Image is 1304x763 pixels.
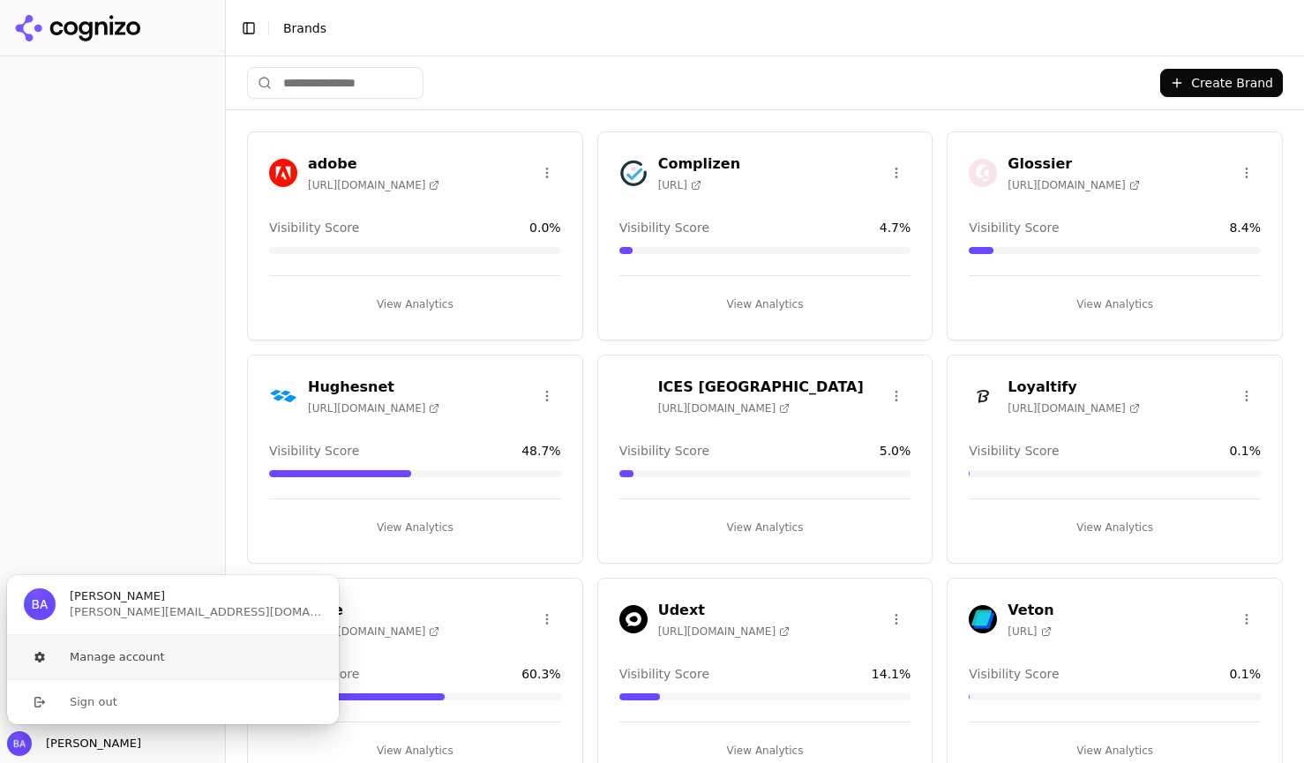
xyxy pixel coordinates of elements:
[1008,625,1051,639] span: [URL]
[619,442,709,460] span: Visibility Score
[658,178,701,192] span: [URL]
[529,219,561,236] span: 0.0 %
[1160,69,1283,97] button: Create Brand
[1229,665,1261,683] span: 0.1 %
[70,588,165,604] span: [PERSON_NAME]
[308,625,439,639] span: [URL][DOMAIN_NAME]
[619,605,648,633] img: Udext
[308,600,439,621] h3: Nike
[880,219,911,236] span: 4.7 %
[969,665,1059,683] span: Visibility Score
[308,377,439,398] h3: Hughesnet
[1008,600,1053,621] h3: Veton
[969,159,997,187] img: Glossier
[7,731,141,756] button: Close user button
[658,153,740,175] h3: Complizen
[969,219,1059,236] span: Visibility Score
[7,731,32,756] img: Berk Alyeni
[269,219,359,236] span: Visibility Score
[969,513,1261,542] button: View Analytics
[283,19,1255,37] nav: breadcrumb
[619,219,709,236] span: Visibility Score
[969,290,1261,318] button: View Analytics
[283,21,326,35] span: Brands
[1229,442,1261,460] span: 0.1 %
[969,442,1059,460] span: Visibility Score
[7,575,339,724] div: User button popover
[619,290,911,318] button: View Analytics
[308,153,439,175] h3: adobe
[308,178,439,192] span: [URL][DOMAIN_NAME]
[619,159,648,187] img: Complizen
[969,605,997,633] img: Veton
[39,736,141,752] span: [PERSON_NAME]
[619,382,648,410] img: ICES Turkey
[658,377,864,398] h3: ICES [GEOGRAPHIC_DATA]
[70,604,322,620] span: [PERSON_NAME][EMAIL_ADDRESS][DOMAIN_NAME]
[269,382,297,410] img: Hughesnet
[1008,377,1139,398] h3: Loyaltify
[872,665,911,683] span: 14.1 %
[658,401,790,415] span: [URL][DOMAIN_NAME]
[969,382,997,410] img: Loyaltify
[1008,178,1139,192] span: [URL][DOMAIN_NAME]
[521,442,560,460] span: 48.7 %
[269,513,561,542] button: View Analytics
[269,442,359,460] span: Visibility Score
[6,679,340,724] button: Sign out
[269,290,561,318] button: View Analytics
[1229,219,1261,236] span: 8.4 %
[619,513,911,542] button: View Analytics
[24,588,56,620] img: Berk Alyeni
[619,665,709,683] span: Visibility Score
[880,442,911,460] span: 5.0 %
[1008,401,1139,415] span: [URL][DOMAIN_NAME]
[1008,153,1139,175] h3: Glossier
[269,159,297,187] img: adobe
[658,625,790,639] span: [URL][DOMAIN_NAME]
[658,600,790,621] h3: Udext
[521,665,560,683] span: 60.3 %
[6,635,340,679] button: Manage account
[308,401,439,415] span: [URL][DOMAIN_NAME]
